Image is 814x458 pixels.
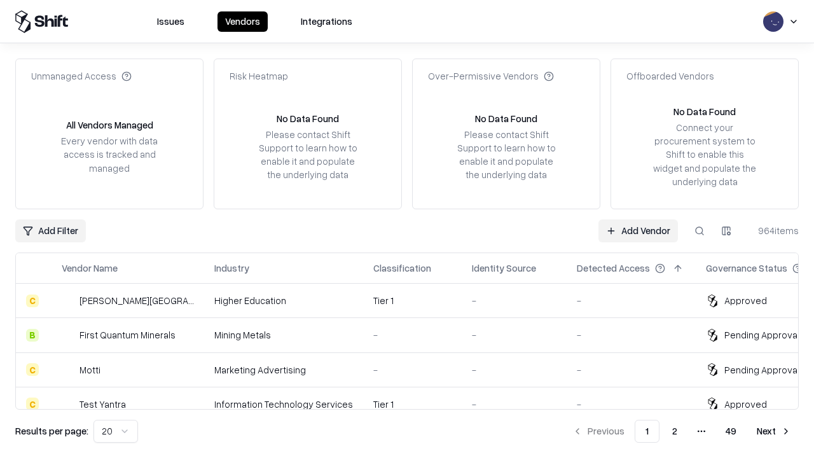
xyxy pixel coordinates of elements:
[57,134,162,174] div: Every vendor with data access is tracked and managed
[26,329,39,342] div: B
[26,295,39,307] div: C
[472,294,556,307] div: -
[79,328,176,342] div: First Quantum Minerals
[26,363,39,376] div: C
[724,294,767,307] div: Approved
[214,294,353,307] div: Higher Education
[673,105,736,118] div: No Data Found
[62,398,74,410] img: Test Yantra
[79,294,194,307] div: [PERSON_NAME][GEOGRAPHIC_DATA]
[255,128,361,182] div: Please contact Shift Support to learn how to enable it and populate the underlying data
[373,261,431,275] div: Classification
[475,112,537,125] div: No Data Found
[577,398,686,411] div: -
[577,261,650,275] div: Detected Access
[277,112,339,125] div: No Data Found
[79,363,100,377] div: Motti
[472,328,556,342] div: -
[373,328,452,342] div: -
[214,328,353,342] div: Mining Metals
[749,420,799,443] button: Next
[706,261,787,275] div: Governance Status
[62,363,74,376] img: Motti
[598,219,678,242] a: Add Vendor
[66,118,153,132] div: All Vendors Managed
[472,398,556,411] div: -
[577,328,686,342] div: -
[724,363,799,377] div: Pending Approval
[724,398,767,411] div: Approved
[565,420,799,443] nav: pagination
[217,11,268,32] button: Vendors
[472,363,556,377] div: -
[626,69,714,83] div: Offboarded Vendors
[577,294,686,307] div: -
[453,128,559,182] div: Please contact Shift Support to learn how to enable it and populate the underlying data
[62,329,74,342] img: First Quantum Minerals
[26,398,39,410] div: C
[715,420,747,443] button: 49
[230,69,288,83] div: Risk Heatmap
[15,219,86,242] button: Add Filter
[214,261,249,275] div: Industry
[577,363,686,377] div: -
[373,294,452,307] div: Tier 1
[214,363,353,377] div: Marketing Advertising
[373,363,452,377] div: -
[472,261,536,275] div: Identity Source
[373,398,452,411] div: Tier 1
[31,69,132,83] div: Unmanaged Access
[635,420,659,443] button: 1
[62,261,118,275] div: Vendor Name
[293,11,360,32] button: Integrations
[428,69,554,83] div: Over-Permissive Vendors
[15,424,88,438] p: Results per page:
[724,328,799,342] div: Pending Approval
[214,398,353,411] div: Information Technology Services
[652,121,757,188] div: Connect your procurement system to Shift to enable this widget and populate the underlying data
[748,224,799,237] div: 964 items
[79,398,126,411] div: Test Yantra
[149,11,192,32] button: Issues
[62,295,74,307] img: Reichman University
[662,420,687,443] button: 2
